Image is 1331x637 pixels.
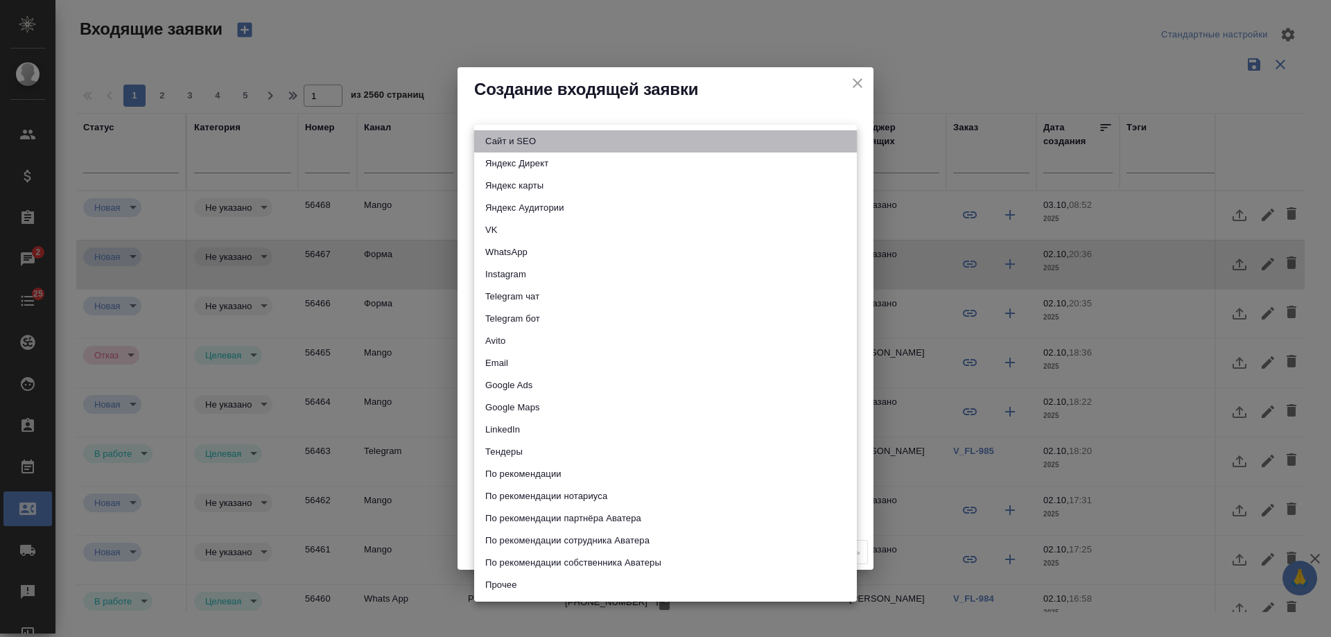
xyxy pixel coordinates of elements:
li: По рекомендации [474,463,857,485]
li: По рекомендации сотрудника Аватера [474,530,857,552]
li: VK [474,219,857,241]
li: Яндекс Директ [474,152,857,175]
li: Google Ads [474,374,857,396]
li: Avito [474,330,857,352]
li: По рекомендации нотариуса [474,485,857,507]
li: Google Maps [474,396,857,419]
li: По рекомендации партнёра Аватера [474,507,857,530]
li: LinkedIn [474,419,857,441]
li: По рекомендации собственника Аватеры [474,552,857,574]
li: Сайт и SEO [474,130,857,152]
li: Яндекс Аудитории [474,197,857,219]
li: Telegram бот [474,308,857,330]
li: Яндекс карты [474,175,857,197]
li: WhatsApp [474,241,857,263]
li: Telegram чат [474,286,857,308]
li: Email [474,352,857,374]
li: Instagram [474,263,857,286]
li: Тендеры [474,441,857,463]
li: Прочее [474,574,857,596]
